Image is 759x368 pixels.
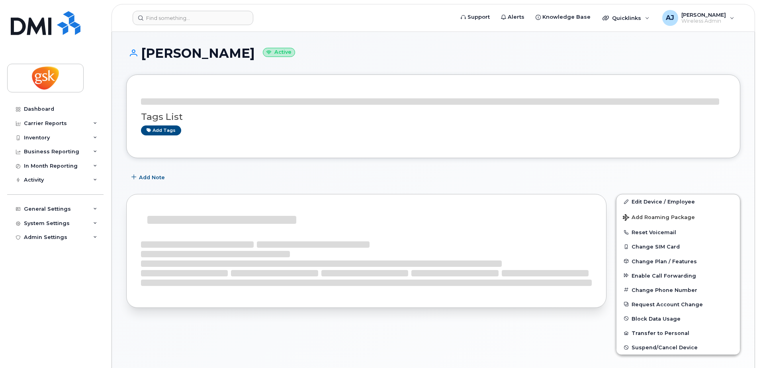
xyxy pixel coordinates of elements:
[126,46,740,60] h1: [PERSON_NAME]
[632,345,698,350] span: Suspend/Cancel Device
[616,297,740,311] button: Request Account Change
[616,209,740,225] button: Add Roaming Package
[623,214,695,222] span: Add Roaming Package
[126,170,172,184] button: Add Note
[141,112,726,122] h3: Tags List
[616,268,740,283] button: Enable Call Forwarding
[616,239,740,254] button: Change SIM Card
[616,283,740,297] button: Change Phone Number
[263,48,295,57] small: Active
[616,194,740,209] a: Edit Device / Employee
[616,340,740,354] button: Suspend/Cancel Device
[632,258,697,264] span: Change Plan / Features
[139,174,165,181] span: Add Note
[616,326,740,340] button: Transfer to Personal
[616,254,740,268] button: Change Plan / Features
[141,125,181,135] a: Add tags
[632,272,696,278] span: Enable Call Forwarding
[616,225,740,239] button: Reset Voicemail
[616,311,740,326] button: Block Data Usage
